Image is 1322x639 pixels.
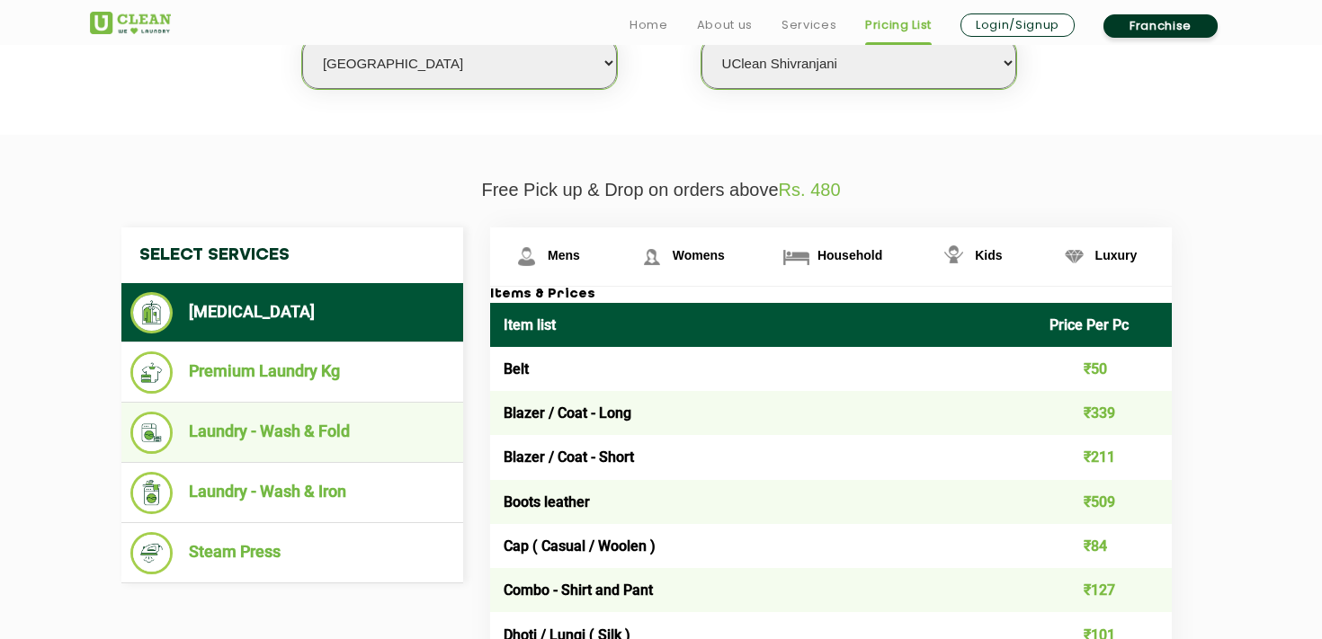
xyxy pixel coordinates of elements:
[697,14,753,36] a: About us
[960,13,1075,37] a: Login/Signup
[130,351,454,394] li: Premium Laundry Kg
[490,435,1036,479] td: Blazer / Coat - Short
[779,180,841,200] span: Rs. 480
[673,248,725,262] span: Womens
[636,241,667,272] img: Womens
[130,292,454,333] li: [MEDICAL_DATA]
[1036,391,1173,435] td: ₹339
[782,14,836,36] a: Services
[1103,14,1218,38] a: Franchise
[817,248,882,262] span: Household
[130,292,173,333] img: Dry Cleaning
[490,568,1036,612] td: Combo - Shirt and Pant
[130,472,173,514] img: Laundry - Wash & Iron
[1036,303,1173,347] th: Price Per Pc
[130,412,454,454] li: Laundry - Wash & Fold
[130,472,454,514] li: Laundry - Wash & Iron
[781,241,812,272] img: Household
[90,12,171,34] img: UClean Laundry and Dry Cleaning
[975,248,1002,262] span: Kids
[90,180,1232,200] p: Free Pick up & Drop on orders above
[130,532,173,574] img: Steam Press
[490,303,1036,347] th: Item list
[865,14,932,36] a: Pricing List
[490,347,1036,391] td: Belt
[548,248,580,262] span: Mens
[1036,568,1173,612] td: ₹127
[511,241,542,272] img: Mens
[130,532,454,574] li: Steam Press
[490,480,1036,524] td: Boots leather
[490,524,1036,568] td: Cap ( Casual / Woolen )
[1036,524,1173,568] td: ₹84
[630,14,668,36] a: Home
[1036,347,1173,391] td: ₹50
[1036,480,1173,524] td: ₹509
[1058,241,1090,272] img: Luxury
[121,227,463,283] h4: Select Services
[490,287,1172,303] h3: Items & Prices
[1095,248,1138,262] span: Luxury
[490,391,1036,435] td: Blazer / Coat - Long
[1036,435,1173,479] td: ₹211
[938,241,969,272] img: Kids
[130,412,173,454] img: Laundry - Wash & Fold
[130,351,173,394] img: Premium Laundry Kg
